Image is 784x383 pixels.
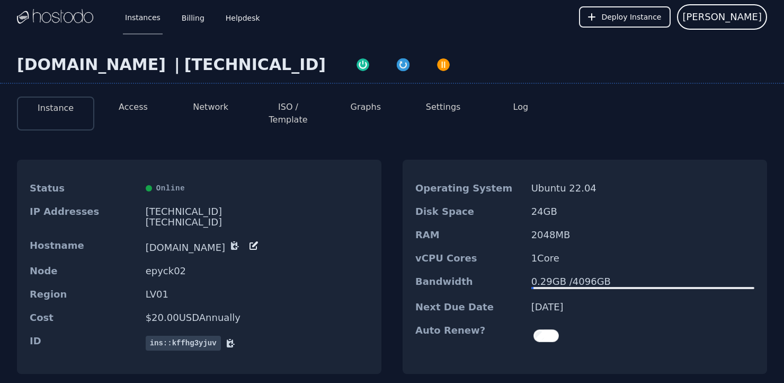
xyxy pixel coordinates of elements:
button: ISO / Template [258,101,318,126]
dt: Status [30,183,137,194]
dt: RAM [415,230,523,240]
dd: [DATE] [531,302,754,312]
button: Power Off [423,55,464,72]
img: Power Off [436,57,451,72]
span: [PERSON_NAME] [682,10,762,24]
dd: 1 Core [531,253,754,264]
div: [DOMAIN_NAME] [17,55,170,74]
dd: 24 GB [531,206,754,217]
dt: Cost [30,312,137,323]
button: Settings [426,101,461,114]
dt: Operating System [415,183,523,194]
button: Log [513,101,529,114]
div: [TECHNICAL_ID] [146,206,369,217]
dt: Region [30,289,137,300]
dd: Ubuntu 22.04 [531,183,754,194]
dd: 2048 MB [531,230,754,240]
div: [TECHNICAL_ID] [184,55,326,74]
dt: Disk Space [415,206,523,217]
button: Restart [383,55,423,72]
dt: Next Due Date [415,302,523,312]
button: Access [119,101,148,114]
dd: [DOMAIN_NAME] [146,240,369,253]
dt: Bandwidth [415,276,523,289]
dt: Node [30,266,137,276]
dd: LV01 [146,289,369,300]
dt: vCPU Cores [415,253,523,264]
dt: Hostname [30,240,137,253]
dd: $ 20.00 USD Annually [146,312,369,323]
img: Logo [17,9,93,25]
div: Online [146,183,369,194]
div: [TECHNICAL_ID] [146,217,369,228]
div: | [170,55,184,74]
span: Deploy Instance [601,12,661,22]
button: Instance [38,102,74,115]
span: ins::kffhg3yjuv [146,336,221,351]
button: User menu [677,4,767,30]
img: Power On [355,57,370,72]
dd: epyck02 [146,266,369,276]
dt: IP Addresses [30,206,137,228]
button: Deploy Instance [579,6,671,28]
button: Network [193,101,228,114]
img: Restart [396,57,411,72]
button: Graphs [351,101,381,114]
div: 0.29 GB / 4096 GB [531,276,754,287]
dt: Auto Renew? [415,325,523,346]
button: Power On [343,55,383,72]
dt: ID [30,336,137,351]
